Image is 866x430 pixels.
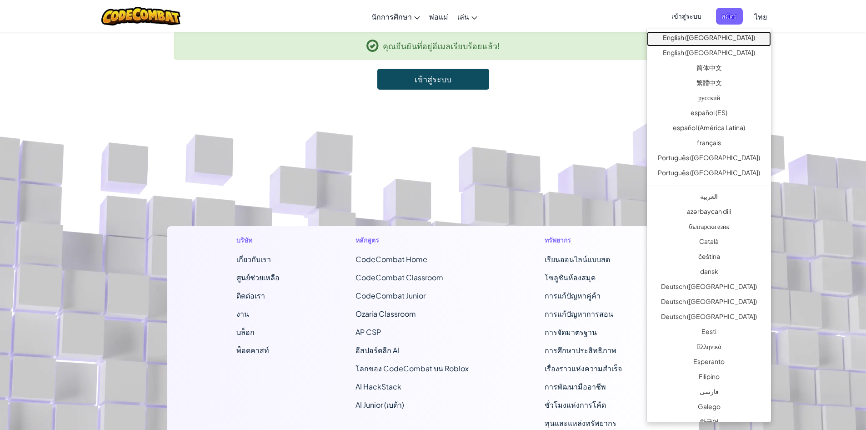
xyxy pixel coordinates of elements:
a: čeština [647,250,771,265]
h1: ทรัพยากร [545,235,630,245]
a: Deutsch ([GEOGRAPHIC_DATA]) [647,280,771,295]
a: นักการศึกษา [367,4,425,29]
a: งาน [236,309,249,319]
a: Deutsch ([GEOGRAPHIC_DATA]) [647,295,771,310]
a: 简体中文 [647,61,771,76]
span: CodeCombat Home [355,254,427,264]
a: Eesti [647,325,771,340]
a: การแก้ปัญหาคู่ค้า [545,291,601,300]
a: CodeCombat Classroom [355,273,443,282]
a: русский [647,91,771,106]
a: เล่น [453,4,482,29]
a: บล็อก [236,327,255,337]
a: français [647,137,771,152]
a: dansk [647,265,771,280]
span: ติดต่อเรา [236,291,265,300]
img: CodeCombat logo [101,7,181,25]
a: ไทย [750,4,771,29]
a: Português ([GEOGRAPHIC_DATA]) [647,152,771,167]
a: Ozaria Classroom [355,309,416,319]
h1: หลักสูตร [355,235,469,245]
a: โซลูชันห้องสมุด [545,273,596,282]
a: เรื่องราวแห่งความสำเร็จ [545,364,622,373]
span: เล่น [457,12,469,21]
a: AI HackStack [355,382,401,391]
a: Esperanto [647,355,771,370]
a: การจัดมาตรฐาน [545,327,597,337]
a: โลกของ CodeCombat บน Roblox [355,364,469,373]
a: English ([GEOGRAPHIC_DATA]) [647,46,771,61]
span: ไทย [754,12,767,21]
a: English ([GEOGRAPHIC_DATA]) [647,31,771,46]
a: เกี่ยวกับเรา [236,254,271,264]
a: AI Junior (เบต้า) [355,400,404,410]
span: นักการศึกษา [371,12,412,21]
a: български език [647,220,771,235]
a: ทุนและแหล่งทรัพยากร [545,418,616,428]
button: สมัคร [716,8,743,25]
a: العربية [647,190,771,205]
a: 繁體中文 [647,76,771,91]
a: ศูนย์ช่วยเหลือ [236,273,280,282]
span: คุณยืนยันที่อยู่อีเมลเรียบร้อยแล้ว! [383,39,500,52]
a: AP CSP [355,327,381,337]
a: Ελληνικά [647,340,771,355]
a: เข้าสู่ระบบ [377,69,489,90]
a: español (América Latina) [647,121,771,137]
a: Galego [647,400,771,415]
a: การพัฒนามืออาชีพ [545,382,606,391]
a: azərbaycan dili [647,205,771,220]
a: อีสปอร์ตลีก AI [355,345,399,355]
a: พ็อดคาสท์ [236,345,269,355]
a: CodeCombat Junior [355,291,425,300]
a: Filipino [647,370,771,385]
a: พ่อแม่ [425,4,453,29]
a: Português ([GEOGRAPHIC_DATA]) [647,167,771,182]
a: เรียนออนไลน์แบบสด [545,254,610,264]
a: ชั่วโมงแห่งการโค้ด [545,400,606,410]
a: การแก้ปัญหาการสอน [545,309,613,319]
h1: บริษัท [236,235,280,245]
button: เข้าสู่ระบบ [666,8,707,25]
a: Deutsch ([GEOGRAPHIC_DATA]) [647,310,771,325]
a: فارسی [647,385,771,400]
a: Català [647,235,771,250]
a: español (ES) [647,106,771,121]
a: การศึกษาประสิทธิภาพ [545,345,616,355]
